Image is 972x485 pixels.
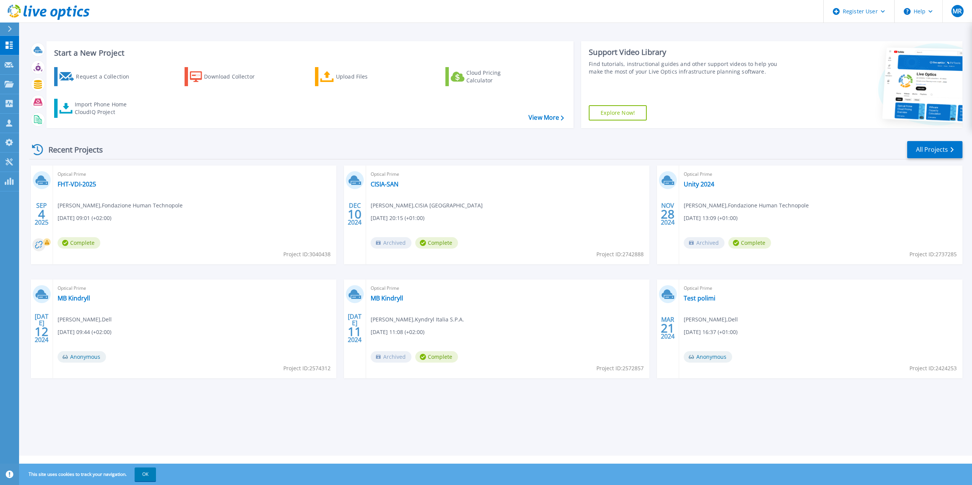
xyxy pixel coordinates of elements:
span: [PERSON_NAME] , Fondazione Human Technopole [684,201,809,210]
span: [PERSON_NAME] , Dell [684,315,738,324]
a: Upload Files [315,67,400,86]
span: [DATE] 16:37 (+01:00) [684,328,737,336]
span: [DATE] 11:08 (+02:00) [371,328,424,336]
span: Anonymous [684,351,732,363]
span: Complete [415,351,458,363]
span: [PERSON_NAME] , Dell [58,315,112,324]
a: MB Kindryll [58,294,90,302]
span: Archived [371,351,411,363]
span: Optical Prime [371,284,645,292]
div: MAR 2024 [660,314,675,342]
div: DEC 2024 [347,200,362,228]
a: CISIA-SAN [371,180,398,188]
span: Project ID: 2737285 [909,250,957,259]
div: [DATE] 2024 [347,314,362,342]
span: 11 [348,328,361,335]
a: FHT-VDI-2025 [58,180,96,188]
a: Download Collector [185,67,270,86]
span: [PERSON_NAME] , Fondazione Human Technopole [58,201,183,210]
div: [DATE] 2024 [34,314,49,342]
div: Download Collector [204,69,265,84]
div: Import Phone Home CloudIQ Project [75,101,134,116]
div: NOV 2024 [660,200,675,228]
div: Upload Files [336,69,397,84]
a: All Projects [907,141,962,158]
span: This site uses cookies to track your navigation. [21,467,156,481]
span: Project ID: 3040438 [283,250,331,259]
div: Request a Collection [76,69,137,84]
div: Support Video Library [589,47,786,57]
span: Project ID: 2572857 [596,364,644,373]
span: [DATE] 09:01 (+02:00) [58,214,111,222]
a: Explore Now! [589,105,647,120]
span: [PERSON_NAME] , CISIA [GEOGRAPHIC_DATA] [371,201,483,210]
span: Archived [684,237,725,249]
a: Cloud Pricing Calculator [445,67,530,86]
span: 12 [35,328,48,335]
a: Test polimi [684,294,715,302]
a: Request a Collection [54,67,139,86]
span: Optical Prime [371,170,645,178]
a: MB Kindryll [371,294,403,302]
a: Unity 2024 [684,180,714,188]
span: Optical Prime [58,170,332,178]
span: 21 [661,325,675,331]
span: Project ID: 2424253 [909,364,957,373]
span: [PERSON_NAME] , Kyndryl Italia S.P.A. [371,315,464,324]
div: Recent Projects [29,140,113,159]
div: Cloud Pricing Calculator [466,69,527,84]
span: Optical Prime [684,170,958,178]
span: Archived [371,237,411,249]
span: Optical Prime [684,284,958,292]
span: Complete [58,237,100,249]
div: Find tutorials, instructional guides and other support videos to help you make the most of your L... [589,60,786,75]
span: 10 [348,211,361,217]
button: OK [135,467,156,481]
span: Anonymous [58,351,106,363]
span: Project ID: 2742888 [596,250,644,259]
span: 4 [38,211,45,217]
span: Complete [415,237,458,249]
span: [DATE] 13:09 (+01:00) [684,214,737,222]
span: MR [953,8,962,14]
span: Complete [728,237,771,249]
h3: Start a New Project [54,49,564,57]
div: SEP 2025 [34,200,49,228]
span: [DATE] 09:44 (+02:00) [58,328,111,336]
span: [DATE] 20:15 (+01:00) [371,214,424,222]
span: Project ID: 2574312 [283,364,331,373]
a: View More [529,114,564,121]
span: Optical Prime [58,284,332,292]
span: 28 [661,211,675,217]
